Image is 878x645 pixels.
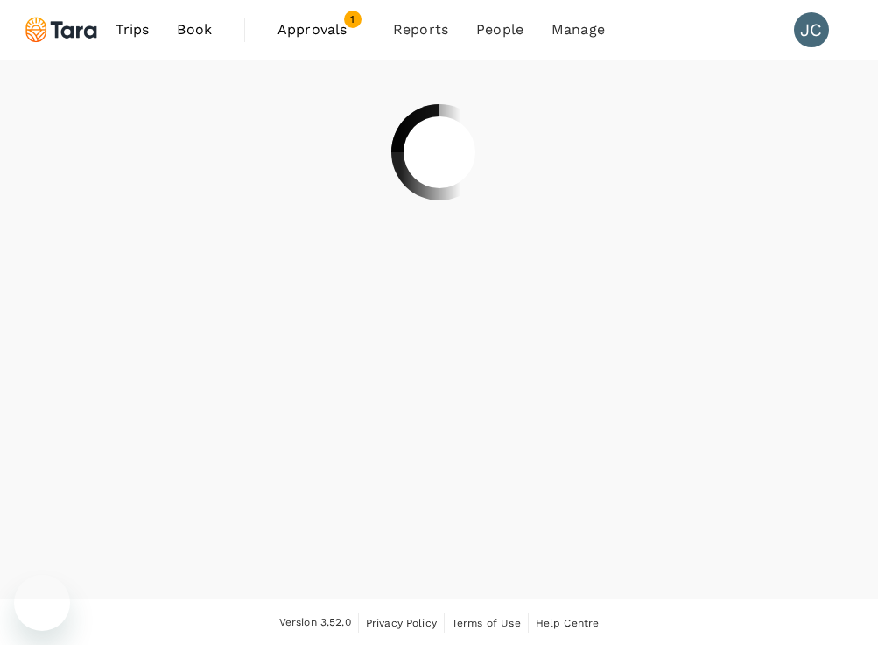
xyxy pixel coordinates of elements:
span: Version 3.52.0 [279,614,351,632]
span: Help Centre [536,617,600,629]
span: Manage [551,19,605,40]
iframe: Button to launch messaging window [14,575,70,631]
a: Privacy Policy [366,613,437,633]
span: 1 [344,11,362,28]
a: Terms of Use [452,613,521,633]
span: People [476,19,523,40]
a: Help Centre [536,613,600,633]
span: Approvals [277,19,365,40]
div: JC [794,12,829,47]
span: Reports [393,19,448,40]
img: Tara Climate Ltd [21,11,102,49]
span: Trips [116,19,150,40]
span: Privacy Policy [366,617,437,629]
span: Terms of Use [452,617,521,629]
span: Book [177,19,212,40]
